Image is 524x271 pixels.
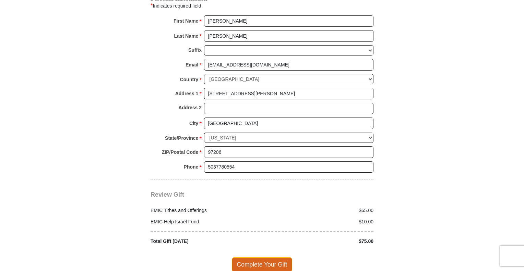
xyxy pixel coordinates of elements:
div: Total Gift [DATE] [147,238,262,245]
div: EMIC Tithes and Offerings [147,207,262,214]
strong: Address 1 [175,89,199,98]
span: Review Gift [151,191,184,198]
strong: State/Province [165,133,198,143]
strong: Address 2 [178,103,202,112]
strong: Country [180,75,199,84]
div: $65.00 [262,207,377,214]
div: $10.00 [262,218,377,225]
strong: Phone [184,162,199,172]
strong: Last Name [174,31,199,41]
div: Indicates required field [151,1,373,10]
strong: Email [186,60,198,70]
div: $75.00 [262,238,377,245]
strong: ZIP/Postal Code [162,147,199,157]
strong: City [189,119,198,128]
div: EMIC Help Israel Fund [147,218,262,225]
strong: First Name [174,16,198,26]
strong: Suffix [188,45,202,55]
